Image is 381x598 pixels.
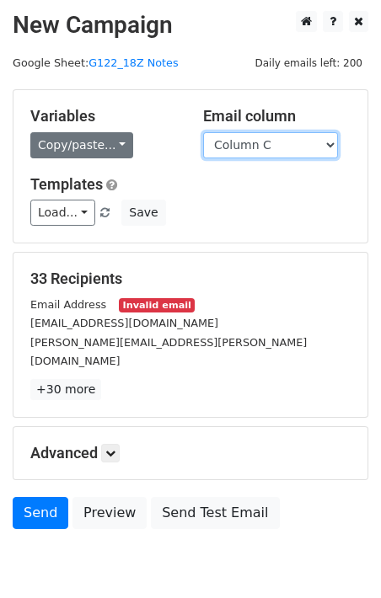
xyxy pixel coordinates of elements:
[249,54,368,72] span: Daily emails left: 200
[30,298,106,311] small: Email Address
[249,56,368,69] a: Daily emails left: 200
[89,56,178,69] a: G122_18Z Notes
[30,107,178,125] h5: Variables
[30,200,95,226] a: Load...
[297,517,381,598] iframe: Chat Widget
[203,107,351,125] h5: Email column
[13,56,179,69] small: Google Sheet:
[30,132,133,158] a: Copy/paste...
[30,379,101,400] a: +30 more
[30,444,351,462] h5: Advanced
[30,175,103,193] a: Templates
[30,270,351,288] h5: 33 Recipients
[30,336,307,368] small: [PERSON_NAME][EMAIL_ADDRESS][PERSON_NAME][DOMAIN_NAME]
[121,200,165,226] button: Save
[151,497,279,529] a: Send Test Email
[72,497,147,529] a: Preview
[13,11,368,40] h2: New Campaign
[13,497,68,529] a: Send
[119,298,195,312] small: Invalid email
[30,317,218,329] small: [EMAIL_ADDRESS][DOMAIN_NAME]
